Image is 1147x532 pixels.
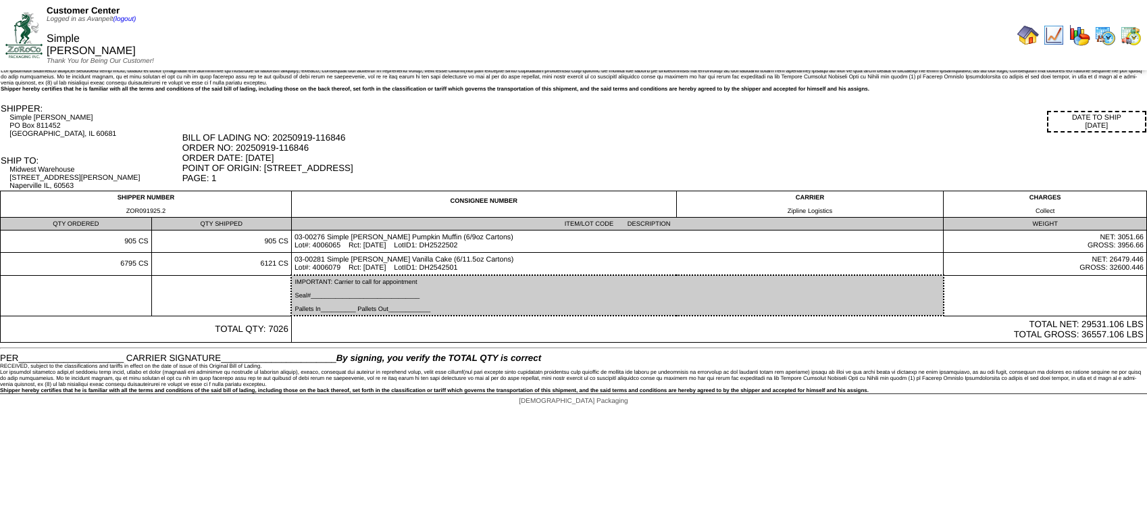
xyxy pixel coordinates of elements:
div: SHIP TO: [1,155,181,166]
span: Logged in as Avanpelt [47,16,136,23]
div: Collect [946,208,1144,214]
td: 03-00281 Simple [PERSON_NAME] Vanilla Cake (6/11.5oz Cartons) Lot#: 4006079 Rct: [DATE] LotID1: D... [291,253,943,276]
span: Customer Center [47,5,120,16]
td: CONSIGNEE NUMBER [291,191,676,218]
div: Midwest Warehouse [STREET_ADDRESS][PERSON_NAME] Naperville IL, 60563 [9,166,180,190]
td: ITEM/LOT CODE DESCRIPTION [291,218,943,231]
div: Simple [PERSON_NAME] PO Box 811452 [GEOGRAPHIC_DATA], IL 60681 [9,114,180,138]
td: 905 CS [151,231,291,253]
span: [DEMOGRAPHIC_DATA] Packaging [519,397,628,405]
img: calendarprod.gif [1094,24,1116,46]
div: ZOR091925.2 [3,208,288,214]
td: SHIPPER NUMBER [1,191,292,218]
td: CARRIER [676,191,944,218]
span: Simple [PERSON_NAME] [47,33,136,57]
img: ZoRoCo_Logo(Green%26Foil)%20jpg.webp [5,12,43,57]
div: DATE TO SHIP [DATE] [1047,111,1146,132]
a: (logout) [113,16,136,23]
img: graph.gif [1069,24,1090,46]
td: TOTAL QTY: 7026 [1,316,292,343]
td: 03-00276 Simple [PERSON_NAME] Pumpkin Muffin (6/9oz Cartons) Lot#: 4006065 Rct: [DATE] LotID1: DH... [291,231,943,253]
div: Zipline Logistics [680,208,941,214]
td: NET: 26479.446 GROSS: 32600.446 [944,253,1147,276]
span: Thank You for Being Our Customer! [47,57,154,65]
td: QTY SHIPPED [151,218,291,231]
td: 905 CS [1,231,152,253]
td: TOTAL NET: 29531.106 LBS TOTAL GROSS: 36557.106 LBS [291,316,1146,343]
td: CHARGES [944,191,1147,218]
td: IMPORTANT: Carrier to call for appointment Seal#_______________________________ Pallets In_______... [291,275,943,316]
div: Shipper hereby certifies that he is familiar with all the terms and conditions of the said bill o... [1,86,1146,92]
td: NET: 3051.66 GROSS: 3956.66 [944,231,1147,253]
div: BILL OF LADING NO: 20250919-116846 ORDER NO: 20250919-116846 ORDER DATE: [DATE] POINT OF ORIGIN: ... [182,132,1146,183]
td: WEIGHT [944,218,1147,231]
div: SHIPPER: [1,103,181,114]
span: By signing, you verify the TOTAL QTY is correct [336,353,541,363]
img: calendarinout.gif [1120,24,1142,46]
img: line_graph.gif [1043,24,1065,46]
td: 6121 CS [151,253,291,276]
img: home.gif [1017,24,1039,46]
td: 6795 CS [1,253,152,276]
td: QTY ORDERED [1,218,152,231]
